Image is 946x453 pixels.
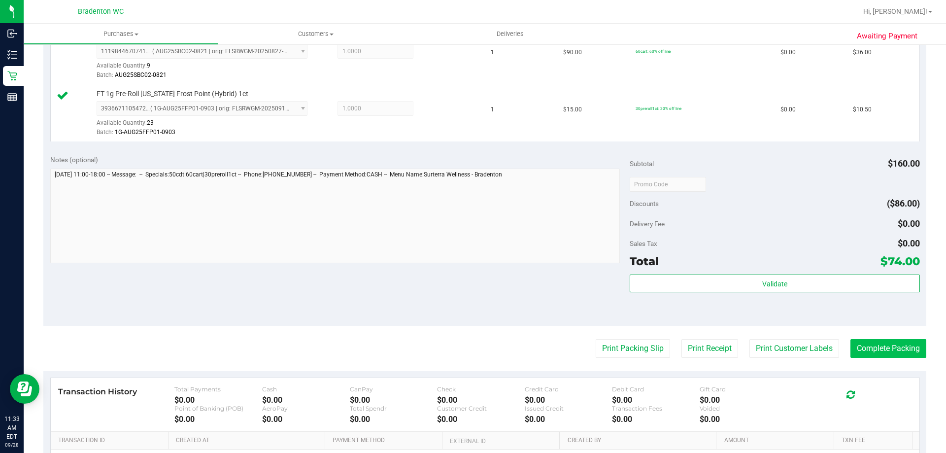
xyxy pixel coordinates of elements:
span: 1G-AUG25FFP01-0903 [115,129,175,136]
span: 1 [491,48,494,57]
div: Issued Credit [525,405,612,412]
span: Discounts [630,195,659,212]
div: Customer Credit [437,405,525,412]
span: $0.00 [898,238,920,248]
p: 09/28 [4,441,19,449]
input: Promo Code [630,177,706,192]
a: Deliveries [413,24,608,44]
div: Total Spendr [350,405,438,412]
span: ($86.00) [887,198,920,209]
span: $160.00 [888,158,920,169]
a: Purchases [24,24,218,44]
span: $0.00 [780,48,796,57]
div: Transaction Fees [612,405,700,412]
div: $0.00 [612,415,700,424]
div: $0.00 [174,415,262,424]
span: Customers [218,30,413,38]
span: $10.50 [853,105,872,114]
span: $90.00 [563,48,582,57]
span: $0.00 [898,218,920,229]
span: FT 1g Pre-Roll [US_STATE] Frost Point (Hybrid) 1ct [97,89,248,99]
div: Credit Card [525,385,612,393]
inline-svg: Inventory [7,50,17,60]
div: CanPay [350,385,438,393]
a: Txn Fee [842,437,908,445]
span: Bradenton WC [78,7,124,16]
div: $0.00 [262,395,350,405]
div: $0.00 [525,415,612,424]
span: Awaiting Payment [857,31,917,42]
span: Delivery Fee [630,220,665,228]
a: Created At [176,437,321,445]
span: $74.00 [880,254,920,268]
span: Batch: [97,129,113,136]
a: Transaction ID [58,437,165,445]
iframe: Resource center [10,374,39,404]
a: Amount [724,437,830,445]
div: $0.00 [437,415,525,424]
div: Cash [262,385,350,393]
a: Payment Method [333,437,439,445]
inline-svg: Retail [7,71,17,81]
span: Deliveries [483,30,537,38]
span: Validate [762,280,787,288]
div: $0.00 [612,395,700,405]
div: Voided [700,405,787,412]
div: $0.00 [700,395,787,405]
button: Print Receipt [681,339,738,358]
span: AUG25SBC02-0821 [115,71,167,78]
span: $0.00 [780,105,796,114]
span: $36.00 [853,48,872,57]
span: 23 [147,119,154,126]
th: External ID [442,432,559,450]
div: Available Quantity: [97,59,318,78]
span: Purchases [24,30,218,38]
inline-svg: Reports [7,92,17,102]
div: $0.00 [350,395,438,405]
span: 60cart: 60% off line [636,49,671,54]
span: 1 [491,105,494,114]
div: $0.00 [525,395,612,405]
button: Complete Packing [850,339,926,358]
a: Created By [568,437,712,445]
span: Total [630,254,659,268]
div: $0.00 [700,415,787,424]
div: Gift Card [700,385,787,393]
span: Hi, [PERSON_NAME]! [863,7,927,15]
button: Print Customer Labels [749,339,839,358]
span: Subtotal [630,160,654,168]
span: Batch: [97,71,113,78]
a: Customers [218,24,413,44]
div: Check [437,385,525,393]
div: $0.00 [174,395,262,405]
div: $0.00 [262,415,350,424]
div: $0.00 [350,415,438,424]
inline-svg: Inbound [7,29,17,38]
span: 30preroll1ct: 30% off line [636,106,681,111]
span: 9 [147,62,150,69]
div: $0.00 [437,395,525,405]
span: Notes (optional) [50,156,98,164]
p: 11:33 AM EDT [4,415,19,441]
div: Available Quantity: [97,116,318,135]
span: Sales Tax [630,240,657,247]
div: AeroPay [262,405,350,412]
button: Validate [630,275,919,292]
div: Debit Card [612,385,700,393]
div: Point of Banking (POB) [174,405,262,412]
span: $15.00 [563,105,582,114]
div: Total Payments [174,385,262,393]
button: Print Packing Slip [596,339,670,358]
